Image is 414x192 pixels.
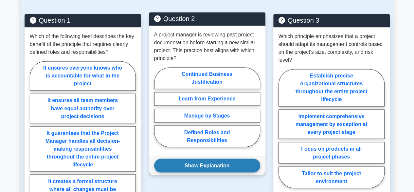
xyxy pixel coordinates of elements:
[279,69,385,106] label: Establish precise organizational structures throughout the entire project lifecycle
[279,166,385,188] label: Tailor to suit the project environment
[154,109,260,122] label: Manage by Stages
[30,126,136,171] label: It guarantees that the Project Manager handles all decision-making responsibilities throughout th...
[154,15,260,23] h5: Question 2
[30,16,136,24] h5: Question 1
[279,142,385,163] label: Focus on products in all project phases
[30,61,136,91] label: It ensures everyone knows who is accountable for what in the project
[30,32,136,56] p: Which of the following best describes the key benefit of the principle that requires clearly defi...
[154,125,260,147] label: Defined Roles and Responsibilities
[154,31,260,62] p: A project manager is reviewing past project documentation before starting a new similar project. ...
[279,16,385,24] h5: Question 3
[154,92,260,106] label: Learn from Experience
[154,159,260,172] button: Show Explanation
[279,32,385,64] p: Which principle emphasizes that a project should adapt its management controls based on the proje...
[279,109,385,139] label: Implement comprehensive management by exception at every project stage
[154,67,260,89] label: Continued Business Justification
[30,94,136,123] label: It ensures all team members have equal authority over project decisions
